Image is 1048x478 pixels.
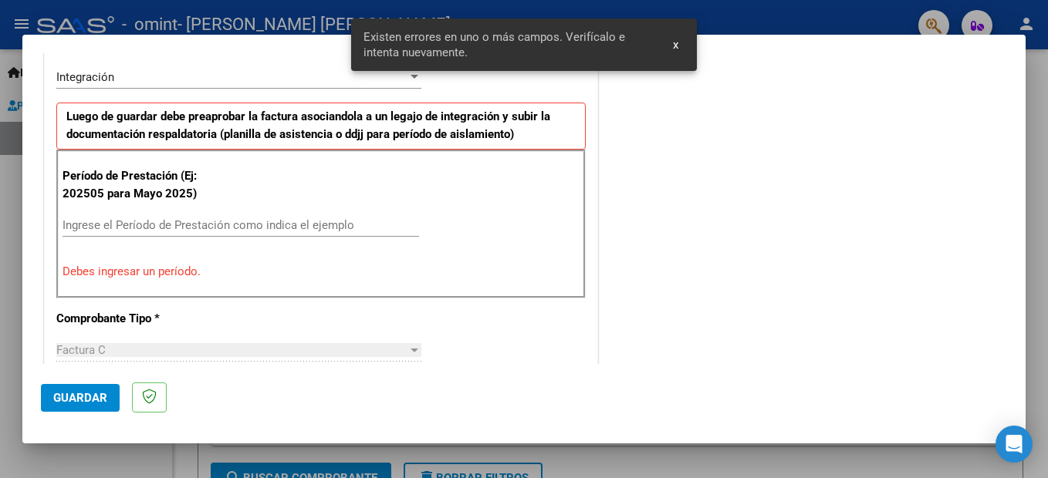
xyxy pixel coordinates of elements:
strong: Luego de guardar debe preaprobar la factura asociandola a un legajo de integración y subir la doc... [66,109,550,141]
span: Factura C [56,343,106,357]
button: x [661,31,691,59]
div: Open Intercom Messenger [996,426,1033,463]
span: Existen errores en uno o más campos. Verifícalo e intenta nuevamente. [363,29,654,60]
span: Guardar [53,391,107,405]
p: Debes ingresar un período. [63,263,580,281]
button: Guardar [41,384,120,412]
span: Integración [56,70,114,84]
p: Comprobante Tipo * [56,310,215,328]
span: x [673,38,678,52]
p: Período de Prestación (Ej: 202505 para Mayo 2025) [63,167,218,202]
